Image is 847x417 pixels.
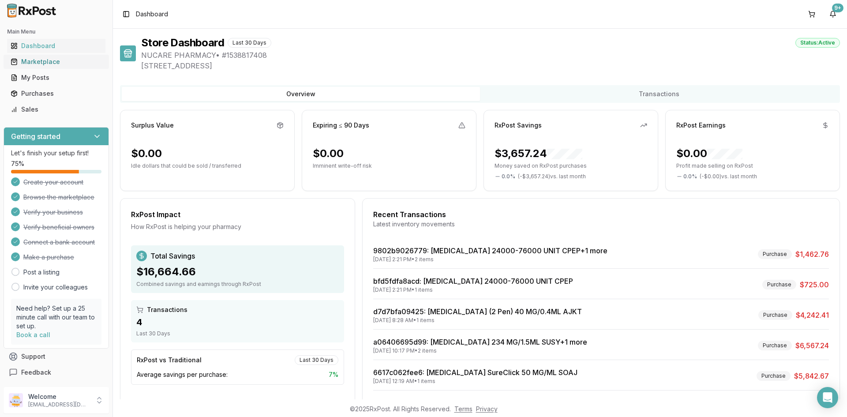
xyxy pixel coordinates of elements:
span: [STREET_ADDRESS] [141,60,840,71]
div: Sales [11,105,102,114]
span: 0.0 % [502,173,515,180]
span: Browse the marketplace [23,193,94,202]
a: Post a listing [23,268,60,277]
div: 4 [136,316,339,328]
p: Imminent write-off risk [313,162,465,169]
a: 9802b9026779: [MEDICAL_DATA] 24000-76000 UNIT CPEP+1 more [373,246,607,255]
div: [DATE] 8:28 AM • 1 items [373,317,582,324]
span: Create your account [23,178,83,187]
button: Transactions [480,87,838,101]
p: Need help? Set up a 25 minute call with our team to set up. [16,304,96,331]
span: Connect a bank account [23,238,95,247]
span: Transactions [147,305,187,314]
p: Let's finish your setup first! [11,149,101,158]
nav: breadcrumb [136,10,168,19]
div: Latest inventory movements [373,220,829,229]
img: RxPost Logo [4,4,60,18]
span: $725.00 [800,279,829,290]
div: Recent Transactions [373,209,829,220]
div: Purchase [758,310,792,320]
span: Dashboard [136,10,168,19]
a: My Posts [7,70,105,86]
div: Marketplace [11,57,102,66]
div: [DATE] 12:19 AM • 1 items [373,378,577,385]
div: Status: Active [795,38,840,48]
p: Profit made selling on RxPost [676,162,829,169]
span: $5,842.67 [794,371,829,381]
a: a06406695d99: [MEDICAL_DATA] 234 MG/1.5ML SUSY+1 more [373,338,587,346]
button: Overview [122,87,480,101]
button: Purchases [4,86,109,101]
div: $0.00 [313,147,344,161]
button: Sales [4,102,109,116]
p: Welcome [28,392,90,401]
span: $6,567.24 [795,340,829,351]
h1: Store Dashboard [141,36,224,50]
span: ( - $3,657.24 ) vs. last month [518,173,586,180]
a: 6617c062fee6: [MEDICAL_DATA] SureClick 50 MG/ML SOAJ [373,368,577,377]
button: Marketplace [4,55,109,69]
a: Privacy [476,405,498,413]
button: My Posts [4,71,109,85]
div: RxPost Impact [131,209,344,220]
span: Total Savings [150,251,195,261]
h3: Getting started [11,131,60,142]
p: [EMAIL_ADDRESS][DOMAIN_NAME] [28,401,90,408]
button: Dashboard [4,39,109,53]
span: NUCARE PHARMACY • # 1538817408 [141,50,840,60]
div: 9+ [832,4,843,12]
span: $1,462.76 [795,249,829,259]
div: $0.00 [676,147,742,161]
p: Money saved on RxPost purchases [495,162,647,169]
span: Feedback [21,368,51,377]
div: Dashboard [11,41,102,50]
div: [DATE] 10:17 PM • 2 items [373,347,587,354]
span: 75 % [11,159,24,168]
div: My Posts [11,73,102,82]
p: Idle dollars that could be sold / transferred [131,162,284,169]
div: Expiring ≤ 90 Days [313,121,369,130]
h2: Main Menu [7,28,105,35]
a: Sales [7,101,105,117]
span: Make a purchase [23,253,74,262]
button: Support [4,349,109,364]
button: 9+ [826,7,840,21]
div: Last 30 Days [228,38,271,48]
a: Book a call [16,331,50,338]
button: Feedback [4,364,109,380]
div: Purchases [11,89,102,98]
span: 0.0 % [683,173,697,180]
a: Invite your colleagues [23,283,88,292]
div: $16,664.66 [136,265,339,279]
a: Dashboard [7,38,105,54]
div: RxPost Savings [495,121,542,130]
div: [DATE] 2:21 PM • 1 items [373,286,573,293]
div: Surplus Value [131,121,174,130]
span: Verify beneficial owners [23,223,94,232]
div: Purchase [758,249,792,259]
span: 7 % [329,370,338,379]
div: Last 30 Days [136,330,339,337]
div: Combined savings and earnings through RxPost [136,281,339,288]
a: Terms [454,405,472,413]
span: Average savings per purchase: [137,370,228,379]
a: d7d7bfa09425: [MEDICAL_DATA] (2 Pen) 40 MG/0.4ML AJKT [373,307,582,316]
a: Purchases [7,86,105,101]
div: Purchase [762,280,796,289]
img: User avatar [9,393,23,407]
div: $0.00 [131,147,162,161]
div: [DATE] 2:21 PM • 2 items [373,256,607,263]
div: Last 30 Days [295,355,338,365]
div: $3,657.24 [495,147,582,161]
div: Open Intercom Messenger [817,387,838,408]
div: RxPost vs Traditional [137,356,202,364]
a: bfd5fdfa8acd: [MEDICAL_DATA] 24000-76000 UNIT CPEP [373,277,573,286]
div: Purchase [757,371,791,381]
div: How RxPost is helping your pharmacy [131,222,344,231]
span: ( - $0.00 ) vs. last month [700,173,757,180]
div: Purchase [758,341,792,350]
span: Verify your business [23,208,83,217]
div: RxPost Earnings [676,121,726,130]
a: Marketplace [7,54,105,70]
span: $4,242.41 [796,310,829,320]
